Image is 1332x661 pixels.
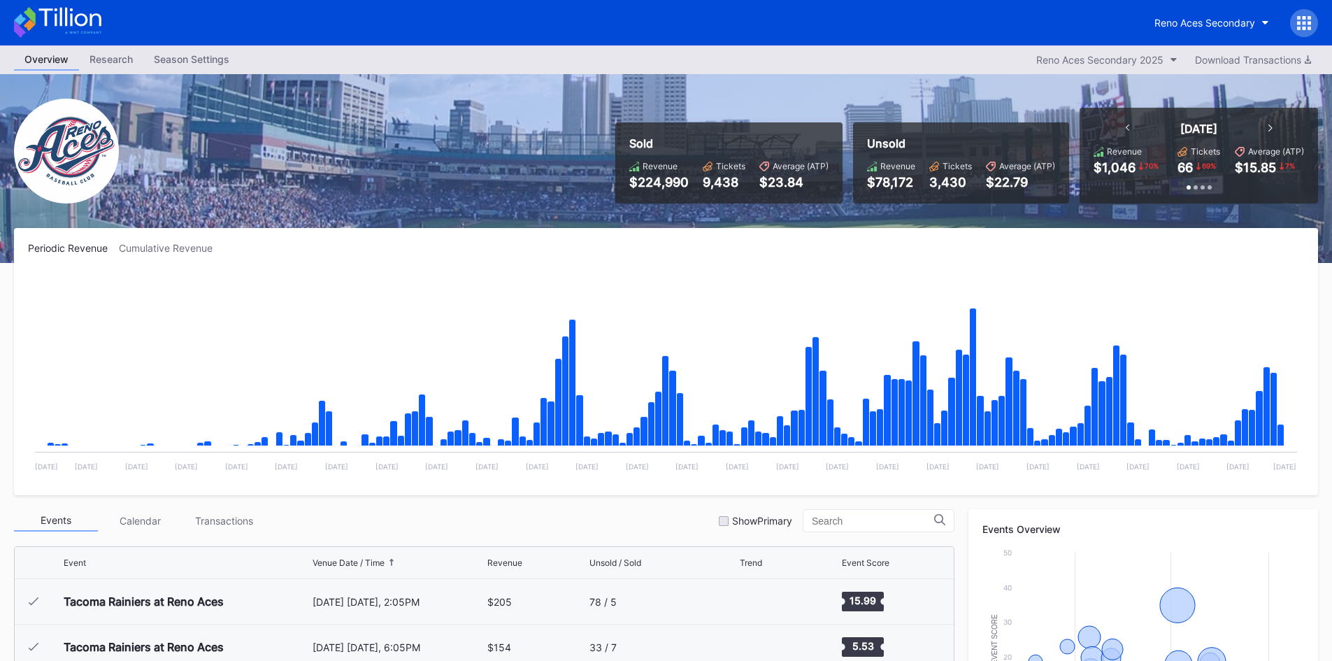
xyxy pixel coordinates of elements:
[759,175,829,190] div: $23.84
[487,641,511,653] div: $154
[826,462,849,471] text: [DATE]
[143,49,240,71] a: Season Settings
[1177,160,1193,175] div: 66
[812,516,934,527] input: Search
[589,641,617,653] div: 33 / 7
[1126,462,1150,471] text: [DATE]
[589,596,617,608] div: 78 / 5
[589,557,641,568] div: Unsold / Sold
[1003,583,1012,592] text: 40
[1201,160,1217,171] div: 69 %
[943,161,972,171] div: Tickets
[313,596,485,608] div: [DATE] [DATE], 2:05PM
[143,49,240,69] div: Season Settings
[726,462,749,471] text: [DATE]
[313,641,485,653] div: [DATE] [DATE], 6:05PM
[986,175,1055,190] div: $22.79
[375,462,399,471] text: [DATE]
[776,462,799,471] text: [DATE]
[1284,160,1296,171] div: 7 %
[526,462,549,471] text: [DATE]
[98,510,182,532] div: Calendar
[629,175,689,190] div: $224,990
[732,515,792,527] div: Show Primary
[1191,146,1220,157] div: Tickets
[487,596,512,608] div: $205
[35,462,58,471] text: [DATE]
[852,640,873,652] text: 5.53
[313,557,385,568] div: Venue Date / Time
[225,462,248,471] text: [DATE]
[1273,462,1296,471] text: [DATE]
[1003,548,1012,557] text: 50
[643,161,678,171] div: Revenue
[475,462,499,471] text: [DATE]
[629,136,829,150] div: Sold
[1026,462,1050,471] text: [DATE]
[1235,160,1276,175] div: $15.85
[575,462,599,471] text: [DATE]
[1036,54,1163,66] div: Reno Aces Secondary 2025
[79,49,143,71] a: Research
[1248,146,1304,157] div: Average (ATP)
[64,595,224,609] div: Tacoma Rainiers at Reno Aces
[842,557,889,568] div: Event Score
[867,175,915,190] div: $78,172
[1226,462,1249,471] text: [DATE]
[487,557,522,568] div: Revenue
[1077,462,1100,471] text: [DATE]
[703,175,745,190] div: 9,438
[1003,618,1012,626] text: 30
[1188,50,1318,69] button: Download Transactions
[1003,653,1012,661] text: 20
[119,242,224,254] div: Cumulative Revenue
[999,161,1055,171] div: Average (ATP)
[1177,462,1200,471] text: [DATE]
[626,462,649,471] text: [DATE]
[28,242,119,254] div: Periodic Revenue
[740,557,762,568] div: Trend
[14,99,119,204] img: RenoAces.png
[1144,10,1280,36] button: Reno Aces Secondary
[926,462,950,471] text: [DATE]
[1154,17,1255,29] div: Reno Aces Secondary
[867,136,1055,150] div: Unsold
[716,161,745,171] div: Tickets
[75,462,98,471] text: [DATE]
[773,161,829,171] div: Average (ATP)
[64,640,224,654] div: Tacoma Rainiers at Reno Aces
[1029,50,1184,69] button: Reno Aces Secondary 2025
[182,510,266,532] div: Transactions
[1143,160,1160,171] div: 70 %
[325,462,348,471] text: [DATE]
[275,462,298,471] text: [DATE]
[1180,122,1217,136] div: [DATE]
[740,584,782,619] svg: Chart title
[64,557,86,568] div: Event
[125,462,148,471] text: [DATE]
[880,161,915,171] div: Revenue
[1195,54,1311,66] div: Download Transactions
[14,49,79,71] a: Overview
[1094,160,1136,175] div: $1,046
[425,462,448,471] text: [DATE]
[675,462,699,471] text: [DATE]
[850,595,876,606] text: 15.99
[929,175,972,190] div: 3,430
[976,462,999,471] text: [DATE]
[982,523,1304,535] div: Events Overview
[28,271,1304,481] svg: Chart title
[14,510,98,532] div: Events
[1107,146,1142,157] div: Revenue
[175,462,198,471] text: [DATE]
[79,49,143,69] div: Research
[876,462,899,471] text: [DATE]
